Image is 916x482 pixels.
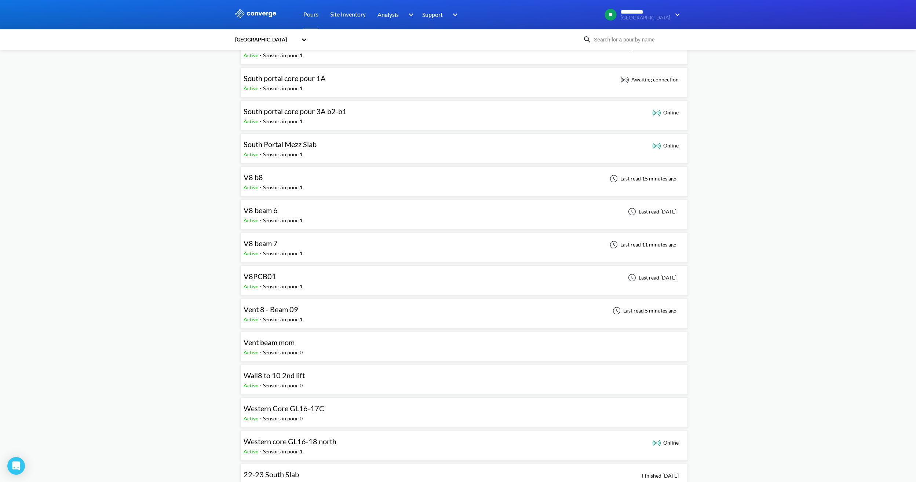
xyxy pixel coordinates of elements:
[244,470,299,479] span: 22-23 South Slab
[244,415,260,421] span: Active
[263,415,303,423] div: Sensors in pour: 0
[592,36,680,44] input: Search for a pour by name
[244,217,260,223] span: Active
[260,250,263,256] span: -
[244,448,260,454] span: Active
[234,36,298,44] div: [GEOGRAPHIC_DATA]
[244,85,260,91] span: Active
[244,371,305,380] span: Wall8 to 10 2nd lift
[234,9,277,18] img: logo_ewhite.svg
[240,241,688,247] a: V8 beam 7Active-Sensors in pour:1Last read 11 minutes ago
[244,52,260,58] span: Active
[260,316,263,322] span: -
[260,448,263,454] span: -
[244,206,278,215] span: V8 beam 6
[240,109,688,115] a: South portal core pour 3A b2-b1Active-Sensors in pour:1 Online
[244,349,260,355] span: Active
[652,108,661,117] img: online_icon.svg
[244,316,260,322] span: Active
[260,85,263,91] span: -
[244,338,295,347] span: Vent beam mom
[624,207,679,216] div: Last read [DATE]
[260,184,263,190] span: -
[583,35,592,44] img: icon-search.svg
[244,382,260,388] span: Active
[263,249,303,258] div: Sensors in pour: 1
[263,348,303,357] div: Sensors in pour: 0
[263,448,303,456] div: Sensors in pour: 1
[240,406,688,412] a: Western Core GL16-17CActive-Sensors in pour:0
[244,140,317,149] span: South Portal Mezz Slab
[620,75,679,84] div: Awaiting connection
[260,118,263,124] span: -
[244,74,326,83] span: South portal core pour 1A
[606,240,679,249] div: Last read 11 minutes ago
[244,437,336,446] span: Western core GL16-18 north
[422,10,443,19] span: Support
[652,141,679,150] div: Online
[260,52,263,58] span: -
[260,349,263,355] span: -
[606,174,679,183] div: Last read 15 minutes ago
[263,315,303,324] div: Sensors in pour: 1
[244,184,260,190] span: Active
[244,173,263,182] span: V8 b8
[244,404,324,413] span: Western Core GL16-17C
[240,208,688,214] a: V8 beam 6Active-Sensors in pour:1Last read [DATE]
[260,415,263,421] span: -
[263,150,303,158] div: Sensors in pour: 1
[260,151,263,157] span: -
[621,15,670,21] span: [GEOGRAPHIC_DATA]
[652,141,661,150] img: online_icon.svg
[240,373,688,379] a: Wall8 to 10 2nd liftActive-Sensors in pour:0
[240,142,688,148] a: South Portal Mezz SlabActive-Sensors in pour:1 Online
[263,216,303,224] div: Sensors in pour: 1
[244,151,260,157] span: Active
[240,472,688,478] a: 22-23 South SlabFinished-Sensors in pour:3 Finished [DATE]
[377,10,399,19] span: Analysis
[244,272,276,281] span: V8PCB01
[240,439,688,445] a: Western core GL16-18 northActive-Sensors in pour:1 Online
[652,438,661,447] img: online_icon.svg
[263,282,303,291] div: Sensors in pour: 1
[244,118,260,124] span: Active
[260,217,263,223] span: -
[244,305,298,314] span: Vent 8 - Beam 09
[263,84,303,92] div: Sensors in pour: 1
[240,76,688,82] a: South portal core pour 1AActive-Sensors in pour:1 Awaiting connection
[240,274,688,280] a: V8PCB01Active-Sensors in pour:1Last read [DATE]
[640,472,679,480] div: Finished [DATE]
[240,340,688,346] a: Vent beam momActive-Sensors in pour:0
[244,283,260,289] span: Active
[652,438,679,447] div: Online
[448,10,460,19] img: downArrow.svg
[244,107,347,116] span: South portal core pour 3A b2-b1
[670,10,682,19] img: downArrow.svg
[260,382,263,388] span: -
[404,10,415,19] img: downArrow.svg
[7,457,25,475] div: Open Intercom Messenger
[263,117,303,125] div: Sensors in pour: 1
[240,175,688,181] a: V8 b8Active-Sensors in pour:1Last read 15 minutes ago
[260,283,263,289] span: -
[244,250,260,256] span: Active
[263,381,303,390] div: Sensors in pour: 0
[620,75,629,84] img: awaiting_connection_icon.svg
[263,51,303,59] div: Sensors in pour: 1
[652,108,679,117] div: Online
[609,306,679,315] div: Last read 5 minutes ago
[624,273,679,282] div: Last read [DATE]
[240,307,688,313] a: Vent 8 - Beam 09Active-Sensors in pour:1Last read 5 minutes ago
[244,239,278,248] span: V8 beam 7
[263,183,303,191] div: Sensors in pour: 1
